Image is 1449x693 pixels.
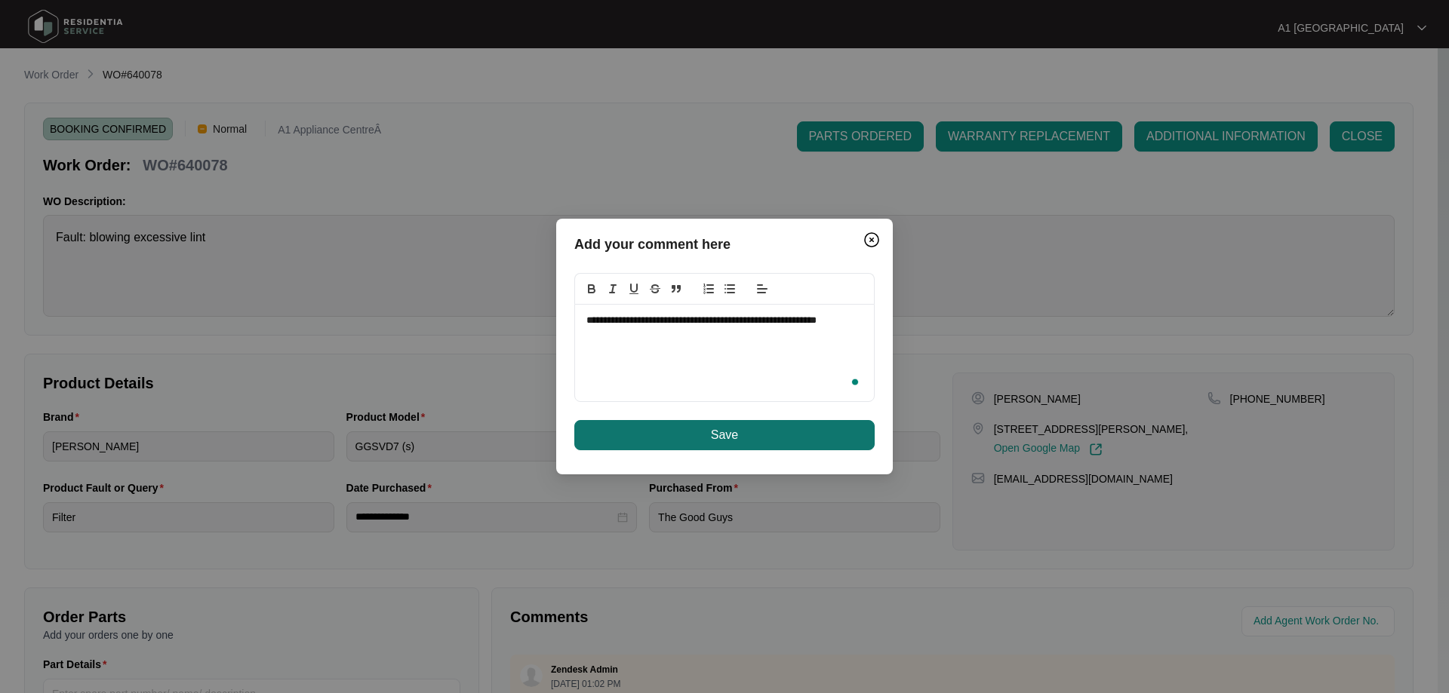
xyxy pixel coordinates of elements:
[711,426,738,444] span: Save
[863,231,881,249] img: closeCircle
[574,234,875,255] div: Add your comment here
[575,305,874,401] div: To enrich screen reader interactions, please activate Accessibility in Grammarly extension settings
[574,420,875,450] button: Save
[860,228,884,252] button: Close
